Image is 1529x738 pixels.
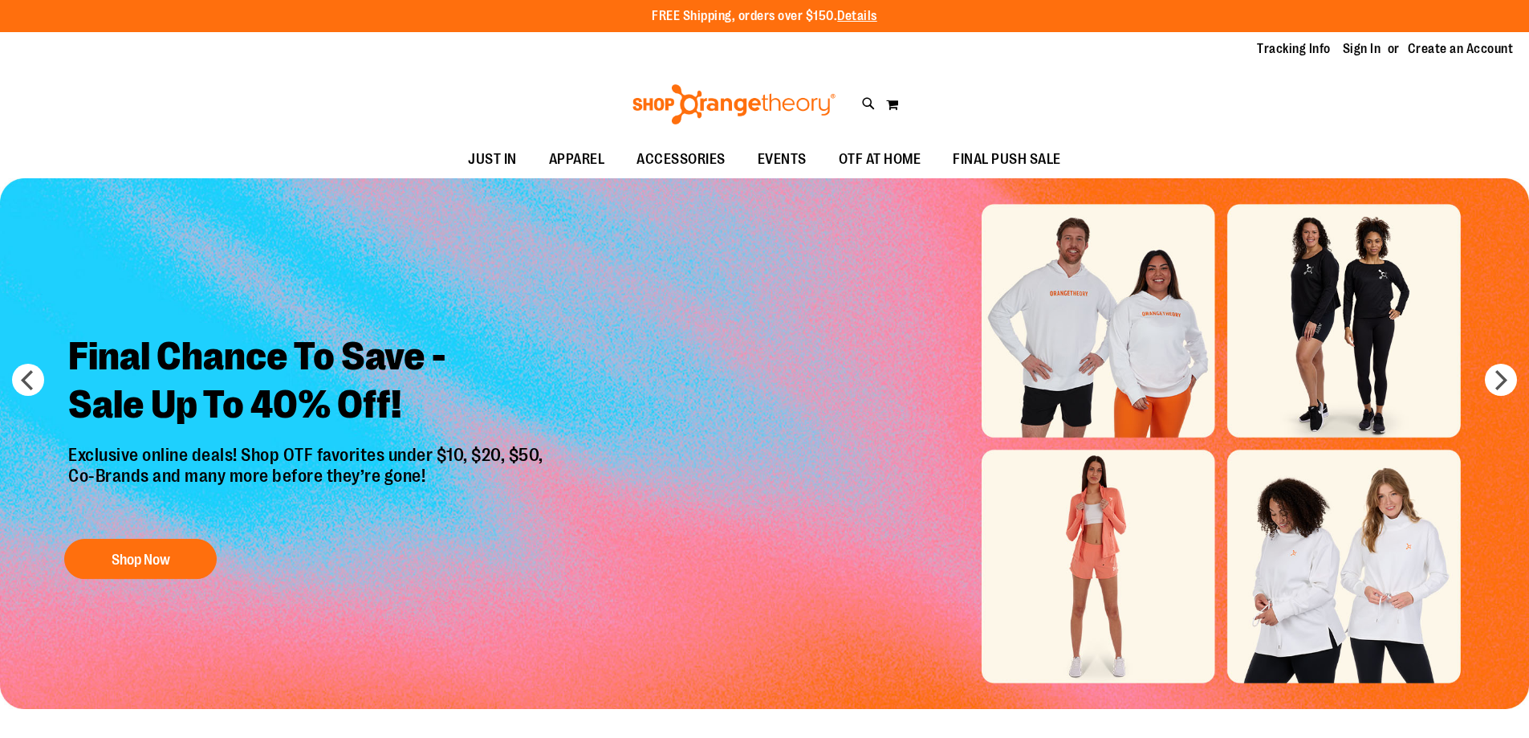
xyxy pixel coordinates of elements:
a: OTF AT HOME [823,141,937,178]
button: prev [12,364,44,396]
span: FINAL PUSH SALE [953,141,1061,177]
a: Sign In [1343,40,1381,58]
img: Shop Orangetheory [630,84,838,124]
a: Create an Account [1408,40,1514,58]
button: Shop Now [64,539,217,579]
span: JUST IN [468,141,517,177]
span: OTF AT HOME [839,141,921,177]
a: ACCESSORIES [620,141,742,178]
a: APPAREL [533,141,621,178]
p: FREE Shipping, orders over $150. [652,7,877,26]
span: EVENTS [758,141,807,177]
button: next [1485,364,1517,396]
a: EVENTS [742,141,823,178]
span: APPAREL [549,141,605,177]
a: Details [837,9,877,23]
p: Exclusive online deals! Shop OTF favorites under $10, $20, $50, Co-Brands and many more before th... [56,445,559,524]
a: Tracking Info [1257,40,1331,58]
a: FINAL PUSH SALE [937,141,1077,178]
a: JUST IN [452,141,533,178]
h2: Final Chance To Save - Sale Up To 40% Off! [56,320,559,445]
span: ACCESSORIES [636,141,726,177]
a: Final Chance To Save -Sale Up To 40% Off! Exclusive online deals! Shop OTF favorites under $10, $... [56,320,559,588]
